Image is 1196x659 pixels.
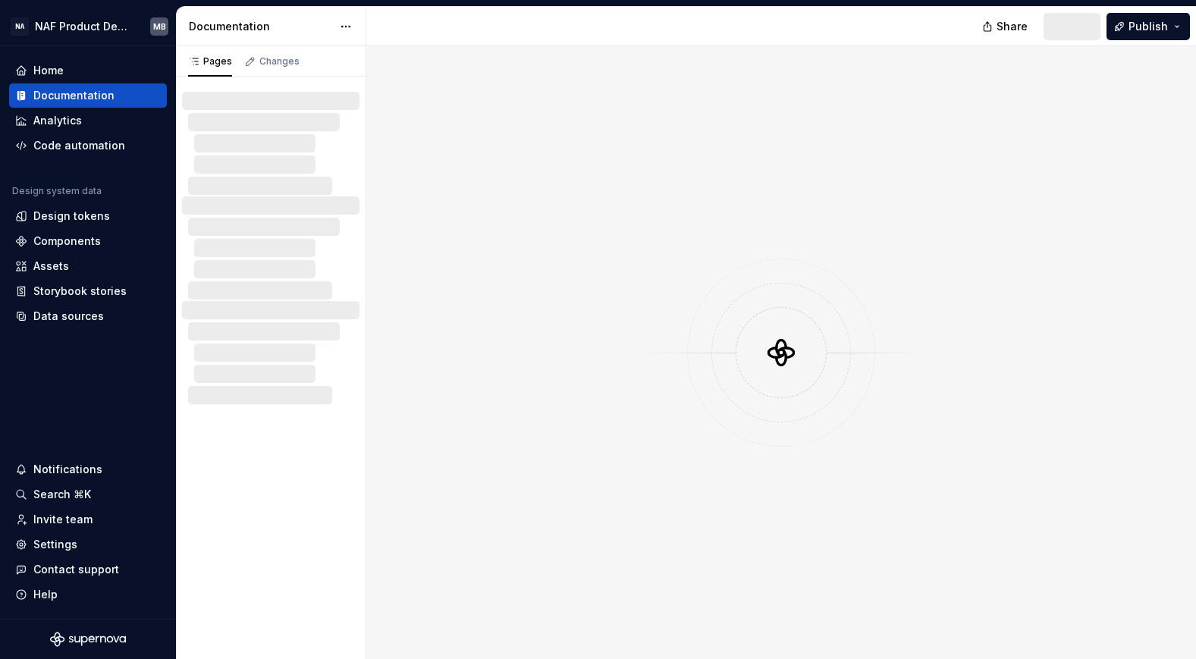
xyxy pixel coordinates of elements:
a: Settings [9,532,167,557]
div: Pages [188,55,232,67]
div: Assets [33,259,69,274]
div: Design tokens [33,209,110,224]
div: Components [33,234,101,249]
div: Design system data [12,185,102,197]
a: Invite team [9,507,167,532]
div: Documentation [33,88,115,103]
div: Data sources [33,309,104,324]
a: Documentation [9,83,167,108]
a: Assets [9,254,167,278]
div: Help [33,587,58,602]
div: Home [33,63,64,78]
svg: Supernova Logo [50,632,126,647]
div: Notifications [33,462,102,477]
div: NA [11,17,29,36]
a: Code automation [9,133,167,158]
button: NANAF Product DesignMB [3,10,173,42]
div: Code automation [33,138,125,153]
button: Share [975,13,1037,40]
div: Documentation [189,19,332,34]
button: Notifications [9,457,167,482]
div: Changes [259,55,300,67]
div: Search ⌘K [33,487,91,502]
div: Storybook stories [33,284,127,299]
a: Analytics [9,108,167,133]
a: Components [9,229,167,253]
div: NAF Product Design [35,19,132,34]
a: Data sources [9,304,167,328]
button: Search ⌘K [9,482,167,507]
div: Contact support [33,562,119,577]
div: Analytics [33,113,82,128]
div: MB [153,20,166,33]
span: Publish [1129,19,1168,34]
a: Design tokens [9,204,167,228]
a: Storybook stories [9,279,167,303]
span: Share [997,19,1028,34]
a: Home [9,58,167,83]
div: Settings [33,537,77,552]
div: Invite team [33,512,93,527]
button: Help [9,582,167,607]
button: Contact support [9,557,167,582]
button: Publish [1107,13,1190,40]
